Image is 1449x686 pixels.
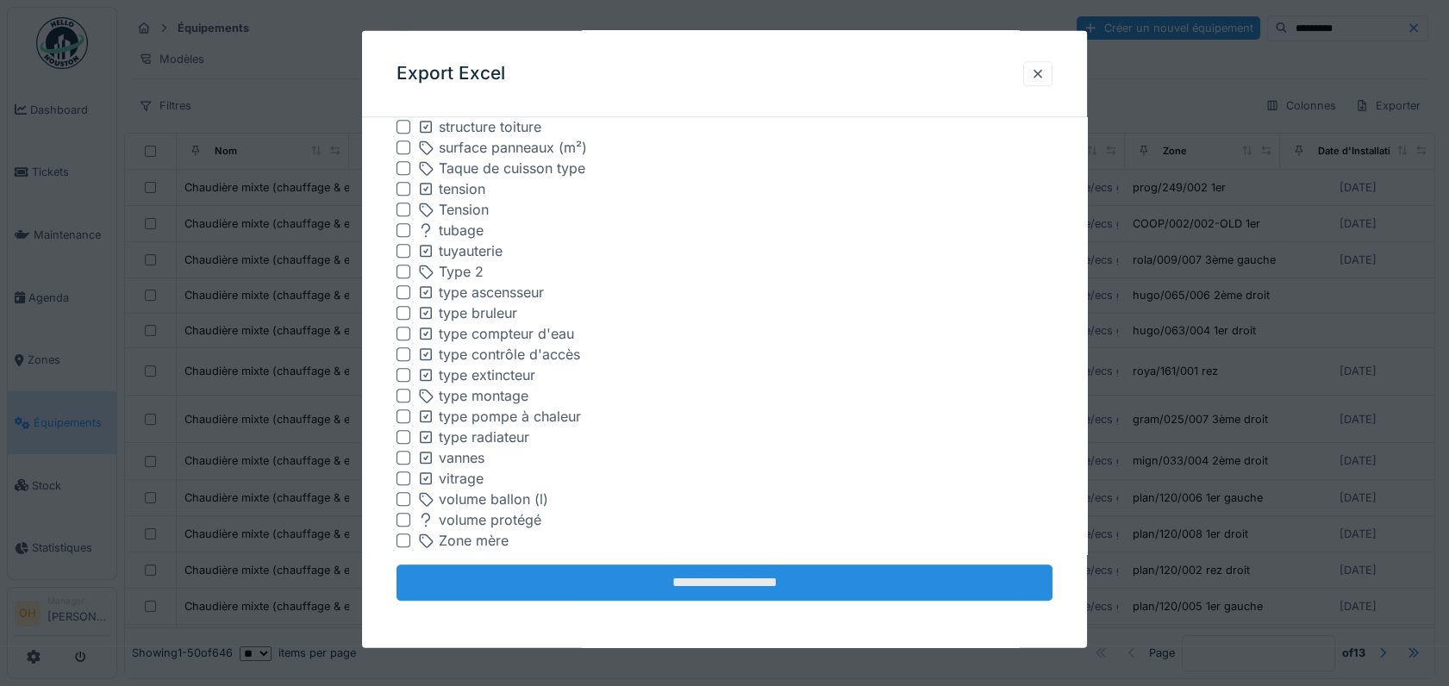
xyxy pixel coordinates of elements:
div: Taque de cuisson type [417,158,585,178]
div: Tension [417,199,489,220]
div: tubage [417,220,484,240]
div: volume protégé [417,509,541,530]
div: type compteur d'eau [417,323,574,344]
h3: Export Excel [397,63,505,84]
div: type radiateur [417,427,529,447]
div: type extincteur [417,365,535,385]
div: volume ballon (l) [417,489,548,509]
div: structure toiture [417,116,541,137]
div: vannes [417,447,484,468]
div: Zone mère [417,530,509,551]
div: tuyauterie [417,240,503,261]
div: Type 2 [417,261,484,282]
div: type pompe à chaleur [417,406,581,427]
div: type contrôle d'accès [417,344,580,365]
div: type montage [417,385,528,406]
div: type bruleur [417,302,517,323]
div: tension [417,178,485,199]
div: type ascensseur [417,282,544,302]
div: vitrage [417,468,484,489]
div: surface panneaux (m²) [417,137,587,158]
